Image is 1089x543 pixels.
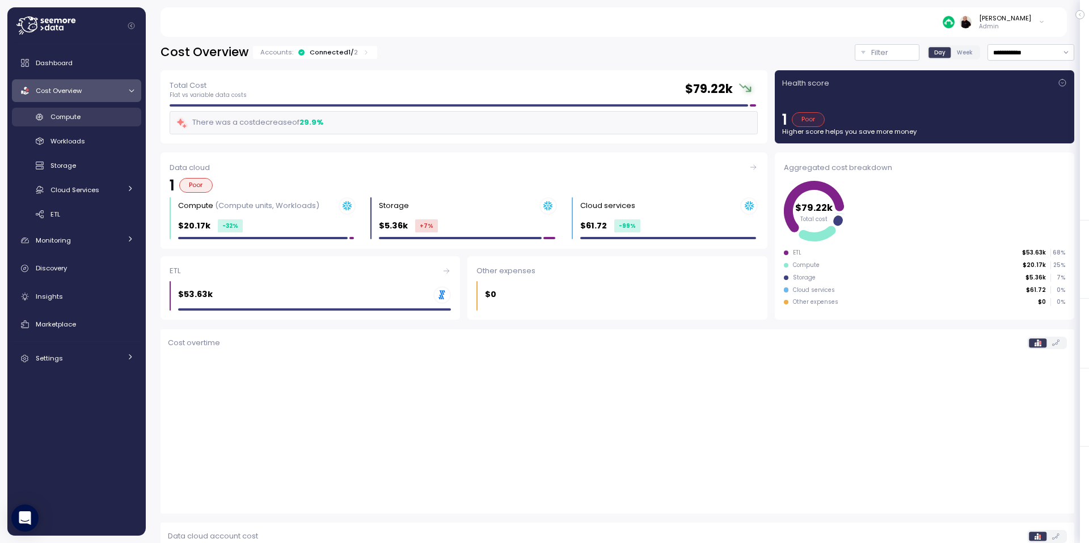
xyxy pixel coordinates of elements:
[1051,286,1065,294] p: 0 %
[161,44,248,61] h2: Cost Overview
[379,200,409,211] div: Storage
[36,292,63,301] span: Insights
[979,14,1031,23] div: [PERSON_NAME]
[50,210,60,219] span: ETL
[580,219,607,232] p: $61.72
[476,265,758,277] div: Other expenses
[12,52,141,74] a: Dashboard
[179,178,213,193] div: Poor
[12,313,141,336] a: Marketplace
[934,48,946,57] span: Day
[12,257,141,280] a: Discovery
[161,152,767,248] a: Data cloud1PoorCompute (Compute units, Workloads)$20.17k-32%Storage $5.36k+7%Cloud services $61.7...
[871,47,888,58] p: Filter
[957,48,973,57] span: Week
[580,200,635,211] div: Cloud services
[1051,298,1065,306] p: 0 %
[124,22,138,30] button: Collapse navigation
[784,162,1065,173] div: Aggregated cost breakdown
[36,236,71,245] span: Monitoring
[12,79,141,102] a: Cost Overview
[12,347,141,370] a: Settings
[1026,286,1046,294] p: $61.72
[36,320,76,329] span: Marketplace
[168,531,258,542] p: Data cloud account cost
[161,256,460,320] a: ETL$53.63k
[943,16,955,28] img: 687cba7b7af778e9efcde14e.PNG
[960,16,972,28] img: ALV-UjUlNUZ9mvm4TfbIlxrPMCminNbPU5187EZaKUzYJxdj7WkZLT6SlSpDw-4KylEPvhqY1aSQNJoiu9R1uxHBGfNdU18kc...
[12,229,141,252] a: Monitoring
[218,219,243,232] div: -32 %
[36,264,67,273] span: Discovery
[170,178,175,193] p: 1
[176,116,323,129] div: There was a cost decrease of
[485,288,496,301] p: $0
[1038,298,1046,306] p: $0
[793,298,838,306] div: Other expenses
[170,80,247,91] p: Total Cost
[979,23,1031,31] p: Admin
[11,504,39,532] div: Open Intercom Messenger
[354,48,358,57] p: 2
[50,137,85,146] span: Workloads
[12,205,141,223] a: ETL
[1051,249,1065,257] p: 68 %
[1023,261,1046,269] p: $20.17k
[1051,261,1065,269] p: 25 %
[12,108,141,126] a: Compute
[253,46,377,59] div: Accounts:Connected1/2
[178,200,319,211] div: Compute
[782,112,787,127] p: 1
[12,285,141,308] a: Insights
[792,112,825,127] div: Poor
[782,78,829,89] p: Health score
[299,117,323,128] div: 29.9 %
[260,48,293,57] p: Accounts:
[310,48,358,57] div: Connected 1 /
[415,219,438,232] div: +7 %
[793,261,820,269] div: Compute
[170,265,451,277] div: ETL
[178,288,213,301] p: $53.63k
[36,58,73,67] span: Dashboard
[793,286,835,294] div: Cloud services
[36,354,63,363] span: Settings
[215,200,319,211] p: (Compute units, Workloads)
[170,91,247,99] p: Flat vs variable data costs
[12,180,141,199] a: Cloud Services
[36,86,82,95] span: Cost Overview
[855,44,919,61] button: Filter
[178,219,210,232] p: $20.17k
[50,161,76,170] span: Storage
[379,219,408,232] p: $5.36k
[12,156,141,175] a: Storage
[12,132,141,151] a: Workloads
[795,201,833,214] tspan: $79.22k
[50,112,81,121] span: Compute
[614,219,640,232] div: -99 %
[793,274,816,282] div: Storage
[50,185,99,194] span: Cloud Services
[1025,274,1046,282] p: $5.36k
[1051,274,1065,282] p: 7 %
[168,337,220,349] p: Cost overtime
[1022,249,1046,257] p: $53.63k
[685,81,733,97] h2: $ 79.22k
[800,215,828,223] tspan: Total cost
[793,249,801,257] div: ETL
[170,162,758,173] div: Data cloud
[782,127,1067,136] p: Higher score helps you save more money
